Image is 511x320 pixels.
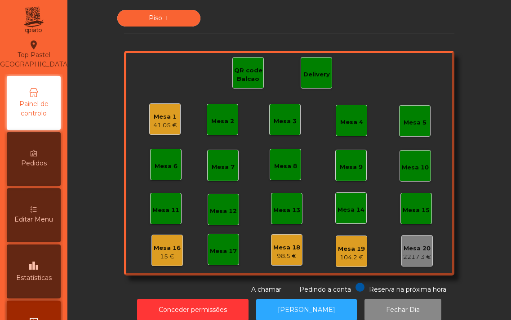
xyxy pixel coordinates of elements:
[117,10,200,27] div: Piso 1
[28,40,39,50] i: location_on
[155,162,178,171] div: Mesa 6
[212,163,235,172] div: Mesa 7
[273,252,300,261] div: 98.5 €
[338,253,365,262] div: 104.2 €
[28,260,39,271] i: leaderboard
[9,99,58,118] span: Painel de controlo
[211,117,234,126] div: Mesa 2
[210,247,237,256] div: Mesa 17
[210,207,237,216] div: Mesa 12
[16,273,52,283] span: Estatísticas
[403,244,431,253] div: Mesa 20
[338,205,364,214] div: Mesa 14
[403,206,430,215] div: Mesa 15
[273,243,300,252] div: Mesa 18
[404,118,427,127] div: Mesa 5
[153,112,177,121] div: Mesa 1
[153,121,177,130] div: 41.05 €
[152,206,179,215] div: Mesa 11
[154,244,181,253] div: Mesa 16
[274,117,297,126] div: Mesa 3
[369,285,446,293] span: Reserva na próxima hora
[233,66,263,84] div: QR code Balcao
[273,206,300,215] div: Mesa 13
[402,163,429,172] div: Mesa 10
[403,253,431,262] div: 2217.3 €
[22,4,44,36] img: qpiato
[299,285,351,293] span: Pedindo a conta
[154,252,181,261] div: 15 €
[340,163,363,172] div: Mesa 9
[303,70,330,79] div: Delivery
[14,215,53,224] span: Editar Menu
[251,285,281,293] span: A chamar
[274,162,297,171] div: Mesa 8
[338,244,365,253] div: Mesa 19
[340,118,363,127] div: Mesa 4
[21,159,47,168] span: Pedidos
